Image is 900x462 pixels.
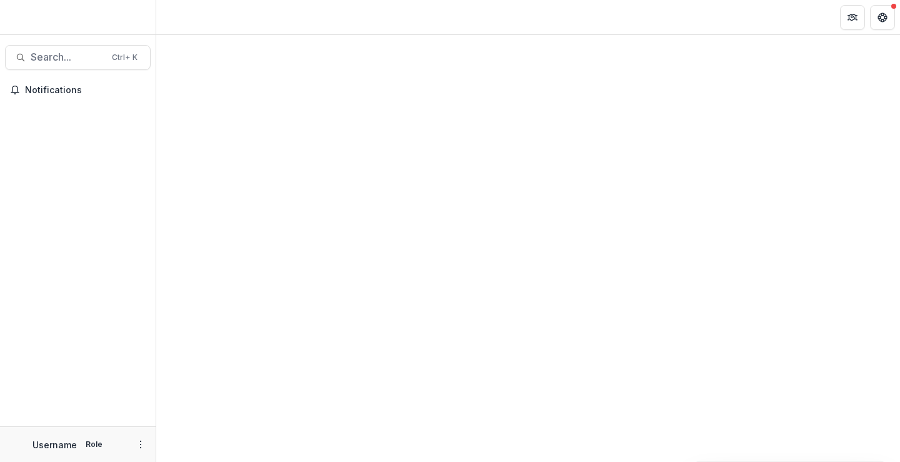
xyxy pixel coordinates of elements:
[82,439,106,450] p: Role
[5,80,151,100] button: Notifications
[25,85,146,96] span: Notifications
[870,5,895,30] button: Get Help
[32,438,77,451] p: Username
[31,51,104,63] span: Search...
[133,437,148,452] button: More
[840,5,865,30] button: Partners
[5,45,151,70] button: Search...
[109,51,140,64] div: Ctrl + K
[161,8,214,26] nav: breadcrumb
